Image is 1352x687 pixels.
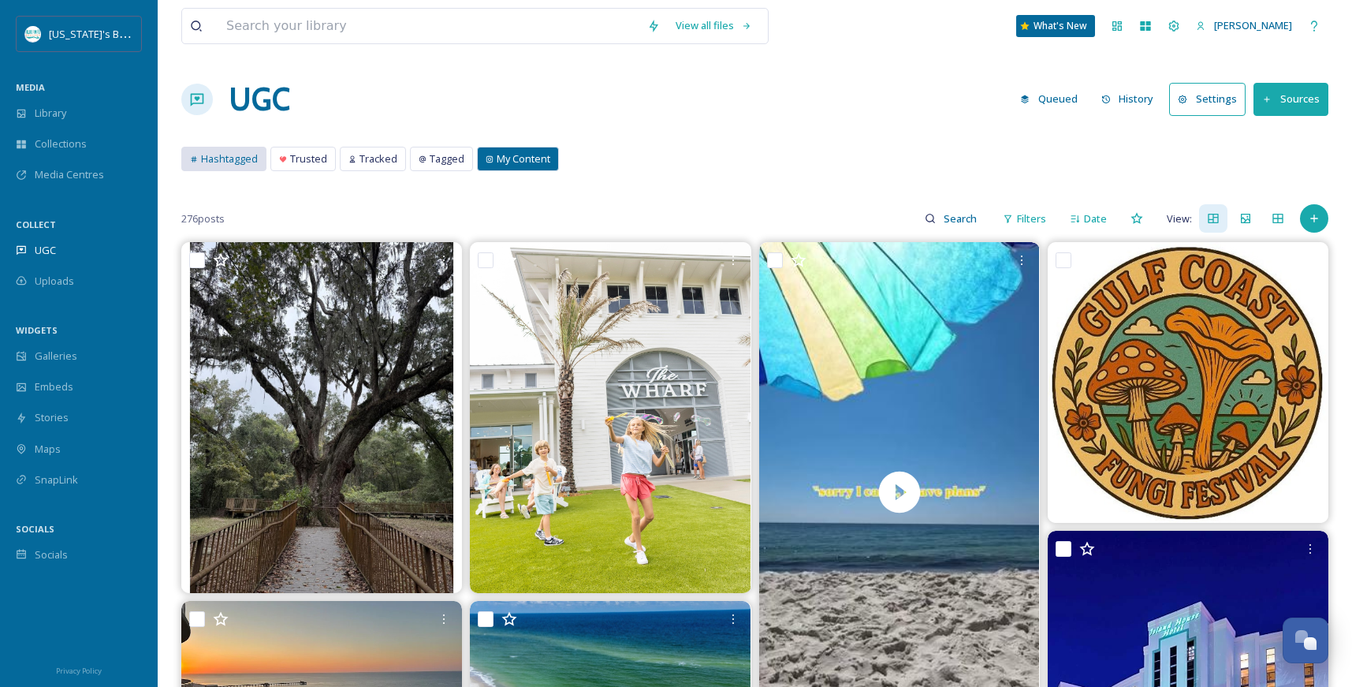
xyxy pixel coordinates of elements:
[16,523,54,535] span: SOCIALS
[1048,242,1328,523] img: The third annual Gulf Coast Fungi Festival is October 17-19 in Fairhope, Alabama. 🍄 Celebrate the...
[1016,15,1095,37] a: What's New
[56,666,102,676] span: Privacy Policy
[56,660,102,679] a: Privacy Policy
[1012,84,1086,114] button: Queued
[35,379,73,394] span: Embeds
[35,472,78,487] span: SnapLink
[1169,83,1253,115] a: Settings
[1283,618,1328,663] button: Open Chat
[1253,83,1328,115] button: Sources
[668,10,760,41] a: View all files
[1012,84,1093,114] a: Queued
[229,76,290,123] a: UGC
[470,242,750,593] img: Sports build teamwork. @thewharfob builds memories. From the Ferris wheel to family dinners, it’s...
[290,151,327,166] span: Trusted
[936,203,987,234] input: Search
[16,81,45,93] span: MEDIA
[1093,84,1162,114] button: History
[359,151,397,166] span: Tracked
[35,349,77,364] span: Galleries
[16,218,56,230] span: COLLECT
[218,9,639,43] input: Search your library
[49,26,154,41] span: [US_STATE]'s Beaches
[497,151,550,166] span: My Content
[1214,18,1292,32] span: [PERSON_NAME]
[181,242,462,593] img: 🌿 Alabama’s Coastal Connection invites you to stroll oak-lined shores, dive into wildlife preserv...
[1169,83,1246,115] button: Settings
[35,547,68,562] span: Socials
[35,274,74,289] span: Uploads
[16,324,58,336] span: WIDGETS
[201,151,258,166] span: Hashtagged
[1167,211,1192,226] span: View:
[1188,10,1300,41] a: [PERSON_NAME]
[35,243,56,258] span: UGC
[35,442,61,457] span: Maps
[25,26,41,42] img: download.png
[181,211,225,226] span: 276 posts
[35,106,66,121] span: Library
[1017,211,1046,226] span: Filters
[35,167,104,182] span: Media Centres
[35,410,69,425] span: Stories
[35,136,87,151] span: Collections
[1093,84,1170,114] a: History
[430,151,464,166] span: Tagged
[1084,211,1107,226] span: Date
